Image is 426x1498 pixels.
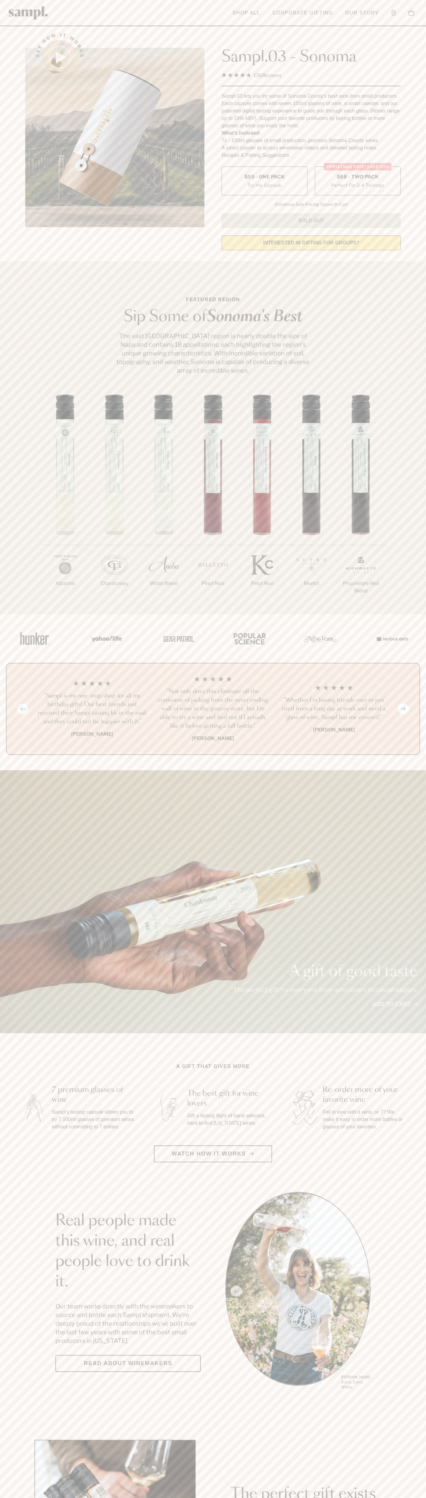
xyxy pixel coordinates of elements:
h2: Real people made this wine, and real people love to drink it. [55,1211,201,1292]
img: Sampl.03 - Sonoma [25,48,204,227]
p: Fall in love with a wine, or 7? We make it easy to order more bottles or glasses of your favorites. [323,1108,406,1131]
button: Sold Out [222,213,401,228]
li: A smart coaster to access winemaker videos and detailed tasting notes. [222,144,401,152]
a: Read about Winemakers [55,1355,201,1372]
li: 7 / 7 [336,395,385,614]
li: Christmas Sale Pricing Shown In Cart [271,202,351,207]
button: Watch how it works [154,1145,272,1162]
span: Reviews [262,72,281,78]
b: [PERSON_NAME] [71,731,113,737]
li: 2 / 7 [90,395,139,607]
span: $55 - One Pack [244,174,285,180]
img: Artboard_6_04f9a106-072f-468a-bdd7-f11783b05722_x450.png [87,625,124,652]
li: 7x - 100ml glasses of small production, premium Sonoma County wines [222,137,401,144]
small: Try the Capsule [247,182,282,188]
p: White Blend [139,580,188,587]
em: Sonoma's Best [207,309,303,324]
p: The vast [GEOGRAPHIC_DATA] region is nearly double the size of Napa and contains 18 appellations,... [115,332,311,375]
div: Sampl.03 lets you try some of Sonoma County's best wine from small producers. Each capsule comes ... [222,92,401,129]
span: $88 - Two Pack [337,174,379,180]
li: Recipes & Pairing Suggestions [222,152,401,159]
h3: Re-order more of your favorite wine [323,1085,406,1105]
h2: A gift that gives more [176,1063,250,1070]
p: Pinot Noir [238,580,287,587]
button: Previous slide [17,704,28,714]
p: Proprietary Red Blend [336,580,385,595]
b: [PERSON_NAME] [313,727,355,733]
span: 136 [254,72,262,78]
p: Featured Region [115,296,311,303]
img: Artboard_1_c8cd28af-0030-4af1-819c-248e302c7f06_x450.png [16,625,53,652]
img: Sampl logo [9,6,48,19]
h3: “Whether I'm having friends over or just tired from a long day at work and need a glass of wine, ... [278,696,389,722]
li: 5 / 7 [238,395,287,607]
strong: What’s Included: [222,130,261,136]
div: 136Reviews [222,71,281,80]
small: Perfect For 2-4 Tastings [331,182,384,188]
img: Artboard_5_7fdae55a-36fd-43f7-8bfd-f74a06a2878e_x450.png [159,625,196,652]
p: [PERSON_NAME] Sutro, Sutro Wines [341,1375,371,1390]
div: slide 1 [225,1192,371,1390]
li: 6 / 7 [287,395,336,607]
a: Corporate Gifting [269,6,336,20]
a: Our Story [342,6,382,20]
h3: The best gift for wine lovers [187,1089,271,1108]
li: 1 / 7 [41,395,90,607]
h3: “Sampl is my one-stop shop for all my birthday gifts! Our best friends just received their Sampl ... [37,692,148,726]
li: 2 / 4 [158,676,269,742]
li: 3 / 7 [139,395,188,607]
img: Artboard_3_0b291449-6e8c-4d07-b2c2-3f3601a19cd1_x450.png [302,625,339,652]
ul: carousel [225,1192,371,1390]
p: The perfect gift for everyone from wine lovers to casual sippers. [233,985,417,994]
p: Our team works directly with the winemakers to source and bottle each Sampl shipment. We’re deepl... [55,1302,201,1345]
a: Shop All [229,6,263,20]
h3: 7 premium glasses of wine [52,1085,135,1105]
a: interested in gifting for groups? [222,235,401,250]
h2: Sip Some of [115,309,311,324]
div: Christmas SALE! Save 20% [324,163,392,170]
img: Artboard_4_28b4d326-c26e-48f9-9c80-911f17d6414e_x450.png [230,625,267,652]
li: 1 / 4 [37,676,148,742]
li: 3 / 4 [278,676,389,742]
h1: Sampl.03 - Sonoma [222,48,401,66]
button: See how it works [42,40,77,75]
p: A gift of good taste [233,964,417,979]
p: Pinot Noir [188,580,238,587]
p: Albarino [41,580,90,587]
a: Add to cart [372,1000,417,1009]
button: Next slide [398,704,409,714]
p: Chardonnay [90,580,139,587]
li: 4 / 7 [188,395,238,607]
h3: “Not only does this eliminate all the confusion of picking from the never ending wall of wine in ... [158,687,269,731]
p: Sampl's tasting capsule allows you to try 7 100ml glasses of premium wines without committing to ... [52,1108,135,1131]
p: Gift a tasting flight of hand-selected, hard-to-find [US_STATE] wines. [187,1112,271,1127]
b: [PERSON_NAME] [192,735,234,741]
p: Merlot [287,580,336,587]
img: Artboard_7_5b34974b-f019-449e-91fb-745f8d0877ee_x450.png [373,625,410,652]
